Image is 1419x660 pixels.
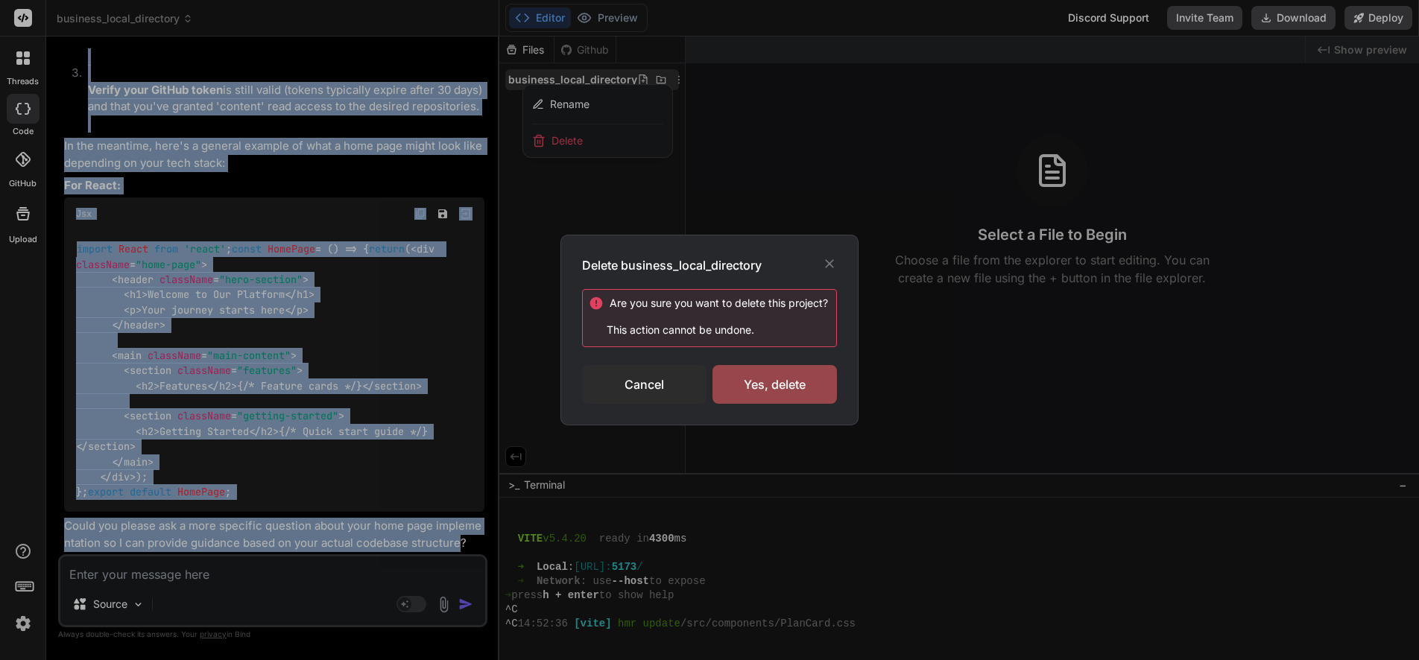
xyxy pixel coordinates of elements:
[582,365,707,404] div: Cancel
[786,296,823,309] span: project
[712,365,837,404] div: Yes, delete
[589,323,836,337] p: This action cannot be undone.
[582,256,762,274] h3: Delete business_local_directory
[610,296,828,311] div: Are you sure you want to delete this ?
